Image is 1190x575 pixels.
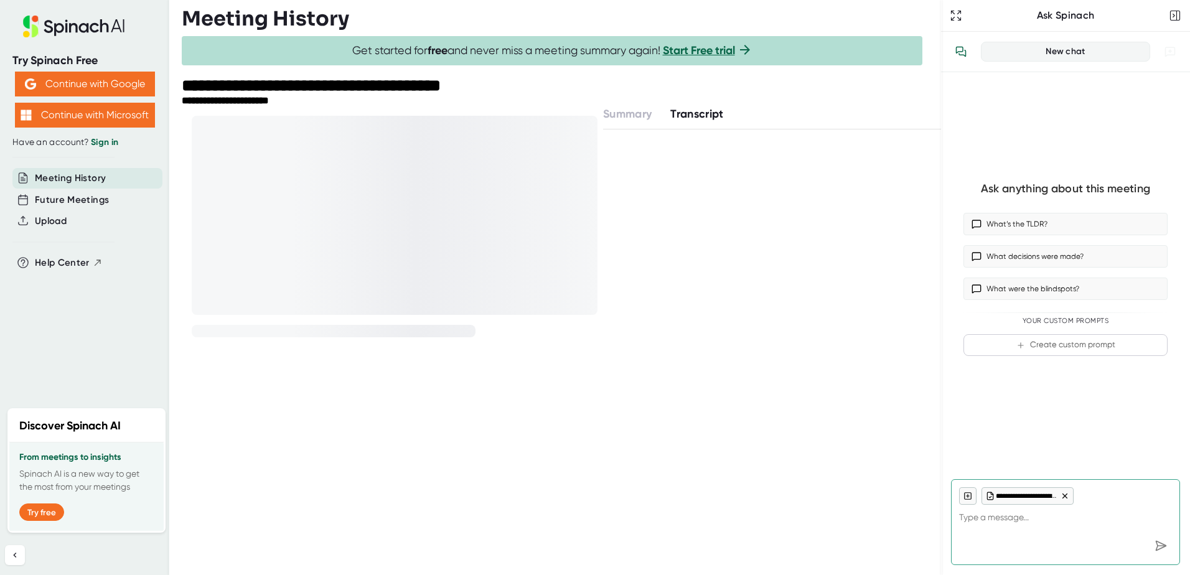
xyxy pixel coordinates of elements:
div: Have an account? [12,137,157,148]
div: New chat [989,46,1142,57]
span: Transcript [670,107,724,121]
button: Summary [603,106,652,123]
a: Sign in [91,137,118,147]
button: Expand to Ask Spinach page [947,7,965,24]
button: Meeting History [35,171,106,185]
span: Get started for and never miss a meeting summary again! [352,44,752,58]
span: Summary [603,107,652,121]
button: What were the blindspots? [963,278,1168,300]
p: Spinach AI is a new way to get the most from your meetings [19,467,154,493]
div: Your Custom Prompts [963,317,1168,325]
span: Help Center [35,256,90,270]
button: Continue with Google [15,72,155,96]
button: Create custom prompt [963,334,1168,356]
button: Close conversation sidebar [1166,7,1184,24]
button: View conversation history [949,39,973,64]
button: Help Center [35,256,103,270]
div: Ask anything about this meeting [981,182,1150,196]
button: Transcript [670,106,724,123]
h3: Meeting History [182,7,349,30]
button: Upload [35,214,67,228]
button: What’s the TLDR? [963,213,1168,235]
button: Continue with Microsoft [15,103,155,128]
button: Future Meetings [35,193,109,207]
button: What decisions were made? [963,245,1168,268]
h2: Discover Spinach AI [19,418,121,434]
button: Try free [19,503,64,521]
img: Aehbyd4JwY73AAAAAElFTkSuQmCC [25,78,36,90]
div: Ask Spinach [965,9,1166,22]
b: free [428,44,447,57]
h3: From meetings to insights [19,452,154,462]
div: Try Spinach Free [12,54,157,68]
div: Send message [1150,535,1172,557]
button: Collapse sidebar [5,545,25,565]
a: Start Free trial [663,44,735,57]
